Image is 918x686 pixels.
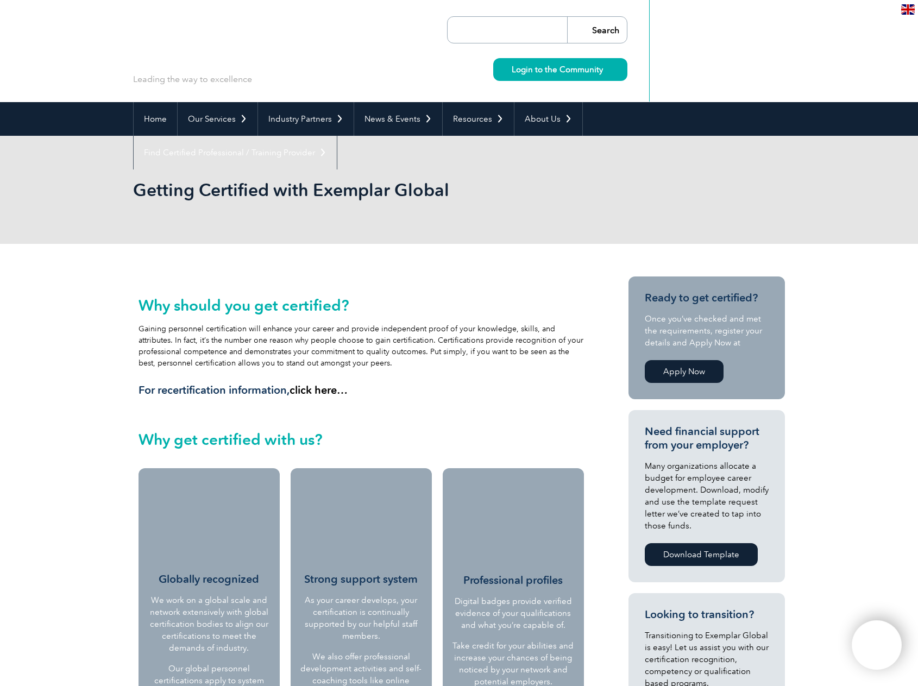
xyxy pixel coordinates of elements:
[645,543,758,566] a: Download Template
[134,136,337,169] a: Find Certified Professional / Training Provider
[645,291,769,305] h3: Ready to get certified?
[299,594,424,642] p: As your career develops, your certification is continually supported by our helpful staff members.
[901,4,915,15] img: en
[147,491,272,586] h3: Globally recognized
[452,492,575,587] h3: Professional profiles
[863,632,890,659] img: svg+xml;nitro-empty-id=MTEzNDoxMTY=-1;base64,PHN2ZyB2aWV3Qm94PSIwIDAgNDAwIDQwMCIgd2lkdGg9IjQwMCIg...
[133,73,252,85] p: Leading the way to excellence
[452,595,575,631] p: Digital badges provide verified evidence of your qualifications and what you’re capable of.
[258,102,354,136] a: Industry Partners
[139,297,584,397] div: Gaining personnel certification will enhance your career and provide independent proof of your kn...
[139,431,584,448] h2: Why get certified with us?
[178,102,257,136] a: Our Services
[493,58,627,81] a: Login to the Community
[645,460,769,532] p: Many organizations allocate a budget for employee career development. Download, modify and use th...
[139,297,584,314] h2: Why should you get certified?
[645,360,724,383] a: Apply Now
[645,608,769,621] h3: Looking to transition?
[147,594,272,654] p: We work on a global scale and network extensively with global certification bodies to align our c...
[133,179,550,200] h1: Getting Certified with Exemplar Global
[514,102,582,136] a: About Us
[645,425,769,452] h3: Need financial support from your employer?
[290,383,348,397] a: click here…
[354,102,442,136] a: News & Events
[603,66,609,72] img: svg+xml;nitro-empty-id=MzYyOjIyMw==-1;base64,PHN2ZyB2aWV3Qm94PSIwIDAgMTEgMTEiIHdpZHRoPSIxMSIgaGVp...
[134,102,177,136] a: Home
[567,17,627,43] input: Search
[139,383,584,397] h3: For recertification information,
[443,102,514,136] a: Resources
[645,313,769,349] p: Once you’ve checked and met the requirements, register your details and Apply Now at
[299,491,424,586] h3: Strong support system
